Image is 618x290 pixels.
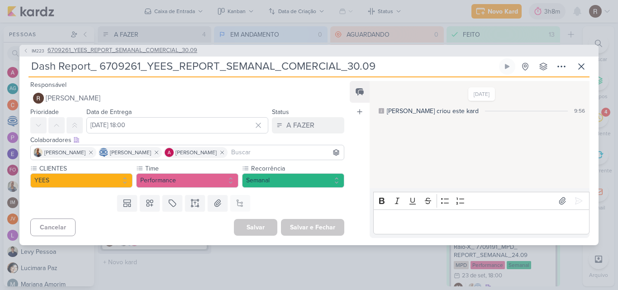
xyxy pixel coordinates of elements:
[272,117,344,133] button: A FAZER
[38,164,133,173] label: CLIENTES
[48,46,197,55] span: 6709261_YEES_REPORT_SEMANAL_COMERCIAL_30.09
[86,108,132,116] label: Data de Entrega
[242,173,344,188] button: Semanal
[30,108,59,116] label: Prioridade
[110,148,151,157] span: [PERSON_NAME]
[272,108,289,116] label: Status
[30,173,133,188] button: YEES
[44,148,86,157] span: [PERSON_NAME]
[46,93,100,104] span: [PERSON_NAME]
[286,120,314,131] div: A FAZER
[33,93,44,104] img: Rafael Dornelles
[250,164,344,173] label: Recorrência
[23,46,197,55] button: IM223 6709261_YEES_REPORT_SEMANAL_COMERCIAL_30.09
[373,192,589,209] div: Editor toolbar
[30,81,67,89] label: Responsável
[144,164,238,173] label: Time
[136,173,238,188] button: Performance
[30,219,76,236] button: Cancelar
[504,63,511,70] div: Ligar relógio
[373,209,589,234] div: Editor editing area: main
[574,107,585,115] div: 9:56
[29,58,497,75] input: Kard Sem Título
[86,117,268,133] input: Select a date
[99,148,108,157] img: Caroline Traven De Andrade
[30,48,46,54] span: IM223
[387,106,479,116] div: [PERSON_NAME] criou este kard
[30,135,344,145] div: Colaboradores
[33,148,43,157] img: Iara Santos
[165,148,174,157] img: Alessandra Gomes
[30,90,344,106] button: [PERSON_NAME]
[176,148,217,157] span: [PERSON_NAME]
[229,147,342,158] input: Buscar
